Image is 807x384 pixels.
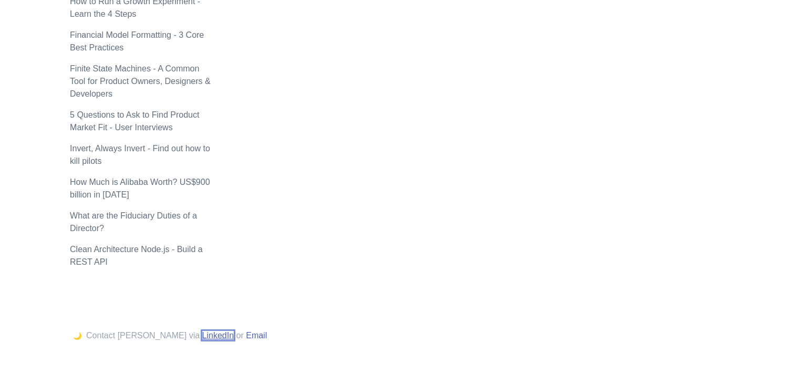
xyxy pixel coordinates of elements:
button: 🌙 [70,331,85,340]
span: Contact [PERSON_NAME] via [86,331,200,340]
a: Financial Model Formatting - 3 Core Best Practices [70,30,204,52]
a: Email [246,331,267,340]
a: Clean Architecture Node.js - Build a REST API [70,245,203,266]
a: Invert, Always Invert - Find out how to kill pilots [70,144,210,165]
a: Finite State Machines - A Common Tool for Product Owners, Designers & Developers [70,64,211,98]
a: LinkedIn [202,331,234,340]
a: What are the Fiduciary Duties of a Director? [70,211,197,233]
span: or [236,331,244,340]
a: How Much is Alibaba Worth? US$900 billion in [DATE] [70,178,210,199]
a: 5 Questions to Ask to Find Product Market Fit - User Interviews [70,110,199,132]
